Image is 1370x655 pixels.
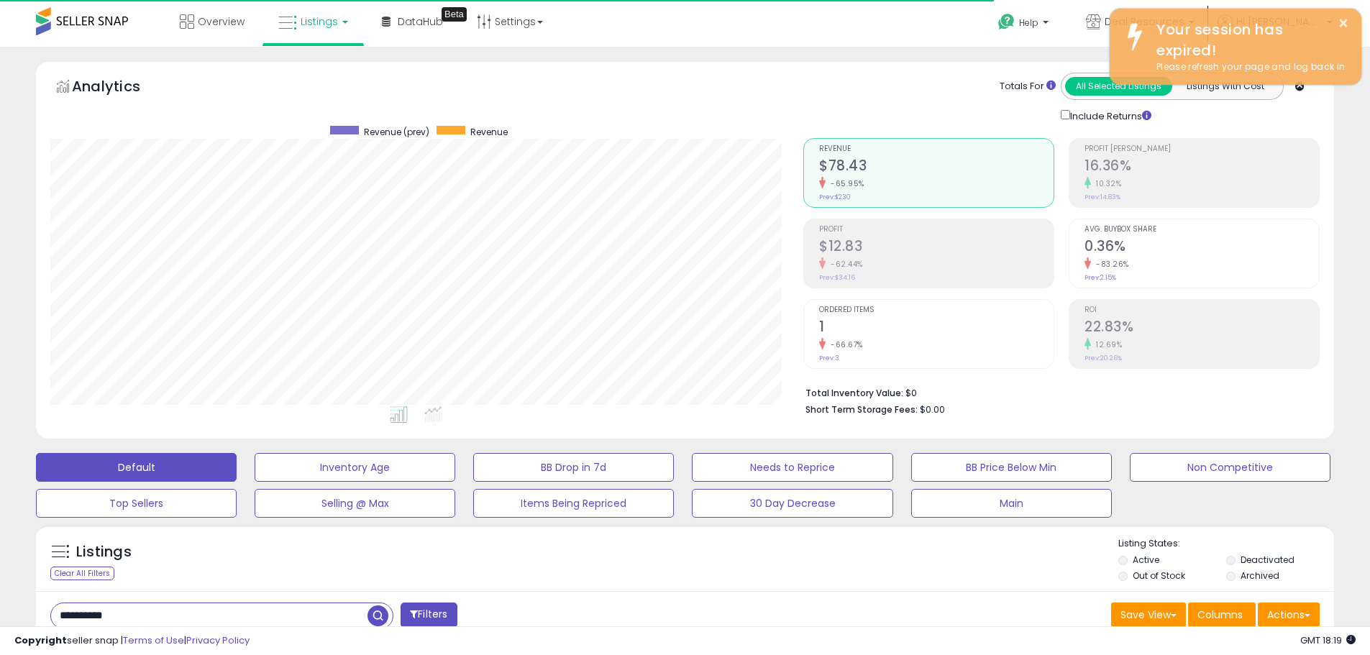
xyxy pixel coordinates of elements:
button: Items Being Repriced [473,489,674,518]
span: Profit [PERSON_NAME] [1084,145,1319,153]
a: Terms of Use [123,633,184,647]
small: Prev: $34.16 [819,273,855,282]
small: 10.32% [1091,178,1121,189]
button: × [1338,14,1349,32]
div: Tooltip anchor [442,7,467,22]
small: Prev: 2.15% [1084,273,1116,282]
span: 2025-09-16 18:19 GMT [1300,633,1356,647]
p: Listing States: [1118,537,1334,551]
b: Short Term Storage Fees: [805,403,918,416]
small: Prev: $230 [819,193,851,201]
span: DataHub [398,14,443,29]
button: Main [911,489,1112,518]
span: Columns [1197,608,1243,622]
small: -62.44% [826,259,863,270]
span: Overview [198,14,245,29]
button: Filters [401,603,457,628]
small: Prev: 20.26% [1084,354,1122,362]
button: Listings With Cost [1172,77,1279,96]
small: -83.26% [1091,259,1129,270]
button: Top Sellers [36,489,237,518]
label: Deactivated [1241,554,1294,566]
h5: Listings [76,542,132,562]
h2: 16.36% [1084,157,1319,177]
small: 12.69% [1091,339,1122,350]
div: Include Returns [1050,107,1169,124]
button: BB Price Below Min [911,453,1112,482]
button: Actions [1258,603,1320,627]
button: Columns [1188,603,1256,627]
div: Please refresh your page and log back in [1146,60,1351,74]
button: Inventory Age [255,453,455,482]
span: Ordered Items [819,306,1054,314]
li: $0 [805,383,1309,400]
a: Privacy Policy [186,633,250,647]
h2: $78.43 [819,157,1054,177]
span: $0.00 [920,403,945,416]
h2: 0.36% [1084,238,1319,257]
i: Get Help [997,13,1015,31]
button: BB Drop in 7d [473,453,674,482]
strong: Copyright [14,633,67,647]
span: Deal Resources [1105,14,1184,29]
span: Help [1019,17,1038,29]
button: 30 Day Decrease [692,489,892,518]
label: Archived [1241,569,1279,582]
span: Avg. Buybox Share [1084,226,1319,234]
span: Revenue [470,126,508,138]
button: Selling @ Max [255,489,455,518]
label: Out of Stock [1133,569,1185,582]
button: Needs to Reprice [692,453,892,482]
span: Revenue (prev) [364,126,429,138]
small: Prev: 14.83% [1084,193,1120,201]
span: Revenue [819,145,1054,153]
small: -65.95% [826,178,864,189]
div: Your session has expired! [1146,19,1351,60]
span: Profit [819,226,1054,234]
span: ROI [1084,306,1319,314]
div: Totals For [1000,80,1056,93]
small: -66.67% [826,339,863,350]
b: Total Inventory Value: [805,387,903,399]
button: All Selected Listings [1065,77,1172,96]
button: Default [36,453,237,482]
div: seller snap | | [14,634,250,648]
a: Help [987,2,1063,47]
h2: $12.83 [819,238,1054,257]
h2: 22.83% [1084,319,1319,338]
button: Save View [1111,603,1186,627]
span: Listings [301,14,338,29]
h5: Analytics [72,76,168,100]
label: Active [1133,554,1159,566]
div: Clear All Filters [50,567,114,580]
small: Prev: 3 [819,354,839,362]
h2: 1 [819,319,1054,338]
button: Non Competitive [1130,453,1330,482]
